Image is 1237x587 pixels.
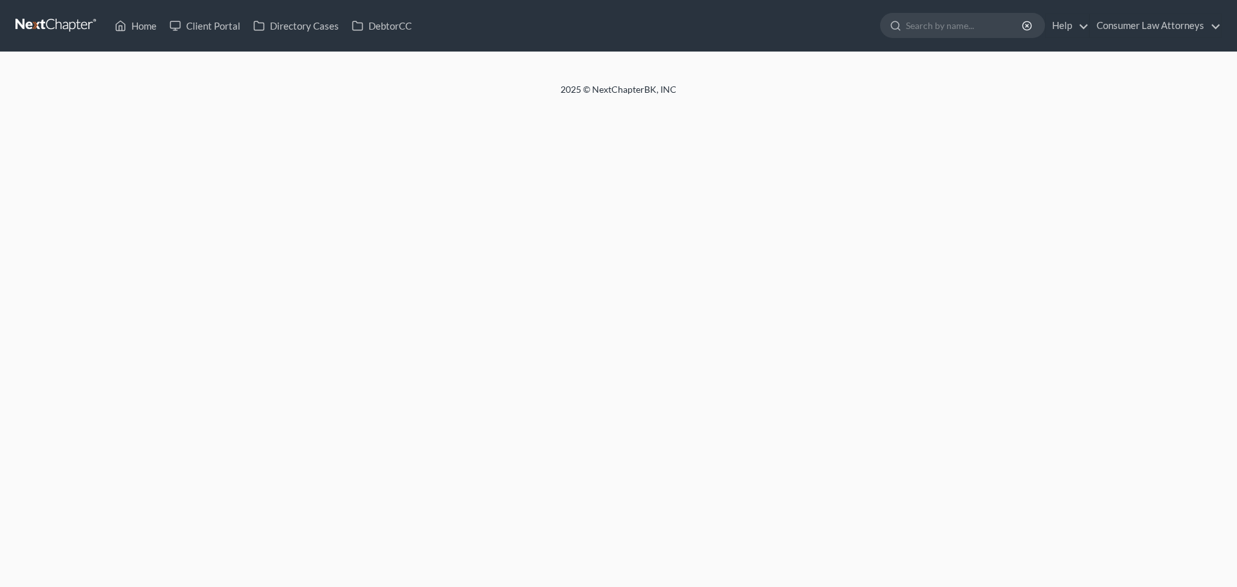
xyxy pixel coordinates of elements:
a: Directory Cases [247,14,345,37]
a: DebtorCC [345,14,418,37]
input: Search by name... [906,14,1024,37]
a: Consumer Law Attorneys [1090,14,1221,37]
a: Home [108,14,163,37]
div: 2025 © NextChapterBK, INC [251,83,986,106]
a: Client Portal [163,14,247,37]
a: Help [1046,14,1089,37]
